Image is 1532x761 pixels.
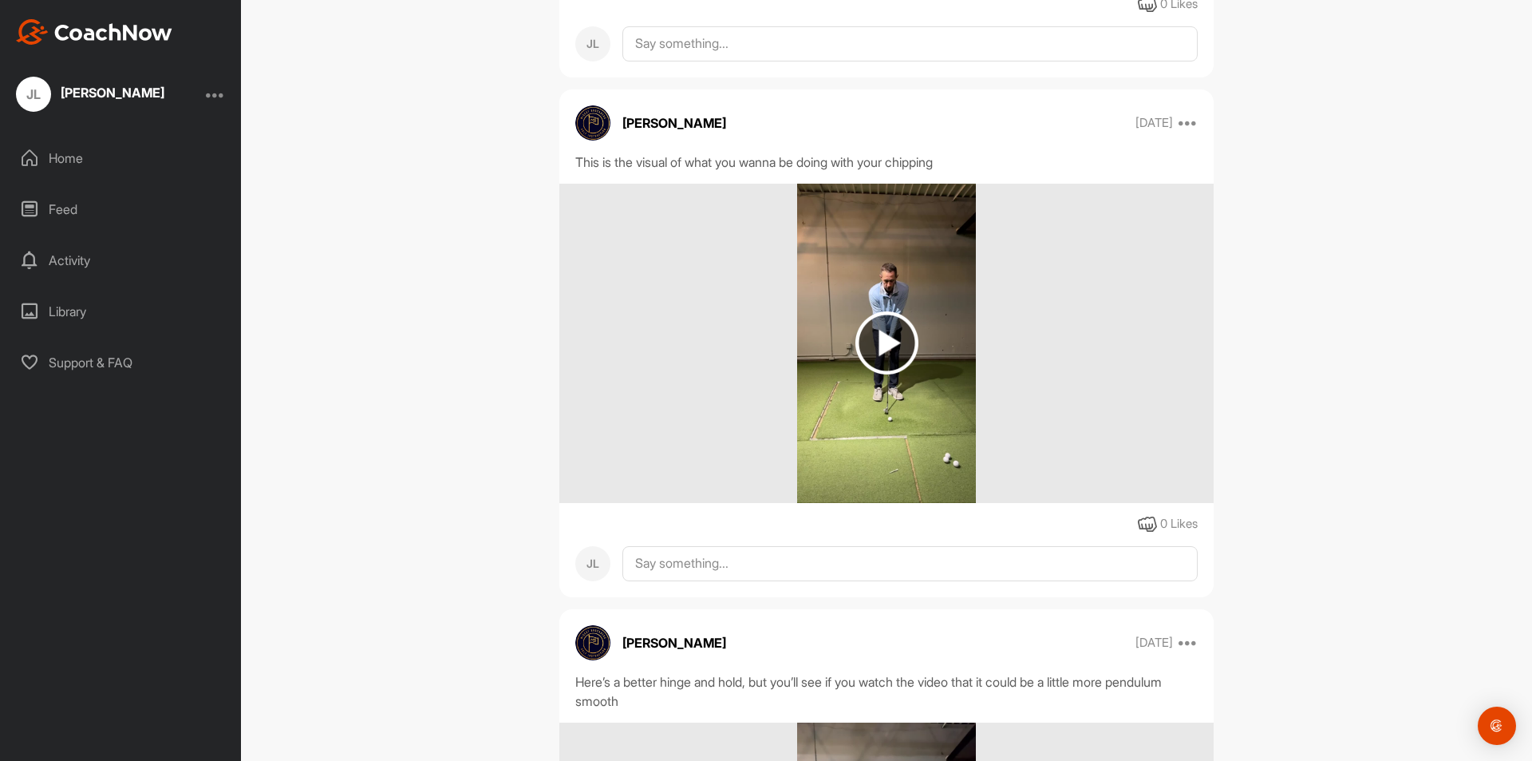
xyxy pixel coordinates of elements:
[9,138,234,178] div: Home
[9,291,234,331] div: Library
[622,633,726,652] p: [PERSON_NAME]
[855,311,918,375] img: play
[1478,707,1516,745] div: Open Intercom Messenger
[9,343,234,382] div: Support & FAQ
[16,19,172,45] img: CoachNow
[575,546,610,581] div: JL
[1135,115,1173,131] p: [DATE]
[622,113,726,133] p: [PERSON_NAME]
[9,189,234,229] div: Feed
[1160,515,1198,533] div: 0 Likes
[575,153,1198,172] div: This is the visual of what you wanna be doing with your chipping
[9,240,234,280] div: Activity
[16,77,51,112] div: JL
[575,105,610,141] img: avatar
[797,184,975,503] img: media
[1135,635,1173,651] p: [DATE]
[575,672,1198,711] div: Here’s a better hinge and hold, but you’ll see if you watch the video that it could be a little m...
[575,625,610,660] img: avatar
[61,86,164,99] div: [PERSON_NAME]
[575,26,610,61] div: JL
